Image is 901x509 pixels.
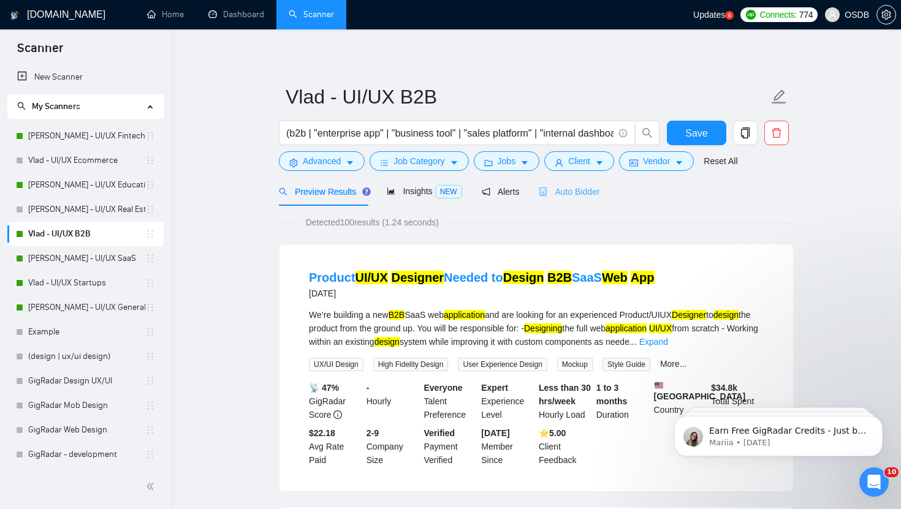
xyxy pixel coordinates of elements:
[309,428,335,438] b: $22.18
[145,156,155,165] span: holder
[145,131,155,141] span: holder
[422,426,479,467] div: Payment Verified
[524,323,562,333] mark: Designing
[309,358,363,371] span: UX/UI Design
[482,187,490,196] span: notification
[760,8,797,21] span: Connects:
[606,323,647,333] mark: application
[28,222,145,246] a: Vlad - UI/UX B2B
[355,271,388,284] mark: UI/UX
[289,158,298,167] span: setting
[859,467,889,497] iframe: Intercom live chat
[7,222,164,246] li: Vlad - UI/UX B2B
[876,5,896,25] button: setting
[652,381,709,421] div: Country
[17,102,26,110] span: search
[7,320,164,344] li: Example
[145,180,155,190] span: holder
[877,10,895,20] span: setting
[631,271,655,284] mark: App
[7,442,164,467] li: GigRadar - development
[28,173,145,197] a: [PERSON_NAME] - UI/UX Education
[279,151,365,171] button: settingAdvancedcaret-down
[643,154,670,168] span: Vendor
[746,10,756,20] img: upwork-logo.png
[725,11,734,20] a: 5
[693,10,725,20] span: Updates
[297,216,447,229] span: Detected 100 results (1.24 seconds)
[733,121,758,145] button: copy
[602,271,628,284] mark: Web
[544,151,614,171] button: userClientcaret-down
[713,310,739,320] mark: design
[309,383,339,393] b: 📡 47%
[373,358,449,371] span: High Fidelity Design
[28,442,145,467] a: GigRadar - development
[279,187,367,197] span: Preview Results
[424,428,455,438] b: Verified
[619,129,627,137] span: info-circle
[828,10,837,19] span: user
[28,148,145,173] a: Vlad - UI/UX Ecommerce
[7,148,164,173] li: Vlad - UI/UX Ecommerce
[547,271,572,284] mark: B2B
[595,158,604,167] span: caret-down
[424,383,463,393] b: Everyone
[286,126,614,141] input: Search Freelance Jobs...
[303,154,341,168] span: Advanced
[685,126,707,141] span: Save
[536,381,594,421] div: Hourly Load
[279,187,287,196] span: search
[479,381,536,421] div: Experience Level
[594,381,652,421] div: Duration
[286,81,769,112] input: Scanner name...
[28,369,145,393] a: GigRadar Design UX/UI
[7,197,164,222] li: Vlad - UI/UX Real Estate
[146,480,158,492] span: double-left
[374,337,400,347] mark: design
[208,9,264,20] a: dashboardDashboard
[28,295,145,320] a: [PERSON_NAME] - UI/UX General
[539,187,547,196] span: robot
[306,381,364,421] div: GigRadar Score
[17,65,154,89] a: New Scanner
[309,286,655,301] div: [DATE]
[7,295,164,320] li: Vlad - UI/UX General
[28,197,145,222] a: [PERSON_NAME] - UI/UX Real Estate
[557,358,593,371] span: Mockup
[145,401,155,410] span: holder
[444,310,485,320] mark: application
[481,428,509,438] b: [DATE]
[667,121,726,145] button: Save
[771,89,787,105] span: edit
[306,426,364,467] div: Avg Rate Paid
[7,393,164,418] li: GigRadar Mob Design
[28,124,145,148] a: [PERSON_NAME] - UI/UX Fintech
[629,158,638,167] span: idcard
[765,127,788,138] span: delete
[28,246,145,271] a: [PERSON_NAME] - UI/UX SaaS
[309,271,655,284] a: ProductUI/UX DesignerNeeded toDesign B2BSaaSWeb App
[482,187,520,197] span: Alerts
[7,271,164,295] li: Vlad - UI/UX Startups
[145,229,155,239] span: holder
[17,101,80,111] span: My Scanners
[655,381,663,390] img: 🇺🇸
[422,381,479,421] div: Talent Preference
[7,246,164,271] li: Vlad - UI/UX SaaS
[568,154,590,168] span: Client
[709,381,766,421] div: Total Spent
[145,303,155,312] span: holder
[289,9,334,20] a: searchScanner
[333,410,342,419] span: info-circle
[539,428,566,438] b: ⭐️ 5.00
[728,13,731,18] text: 5
[539,187,599,197] span: Auto Bidder
[28,320,145,344] a: Example
[635,121,660,145] button: search
[711,383,737,393] b: $ 34.8k
[367,428,379,438] b: 2-9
